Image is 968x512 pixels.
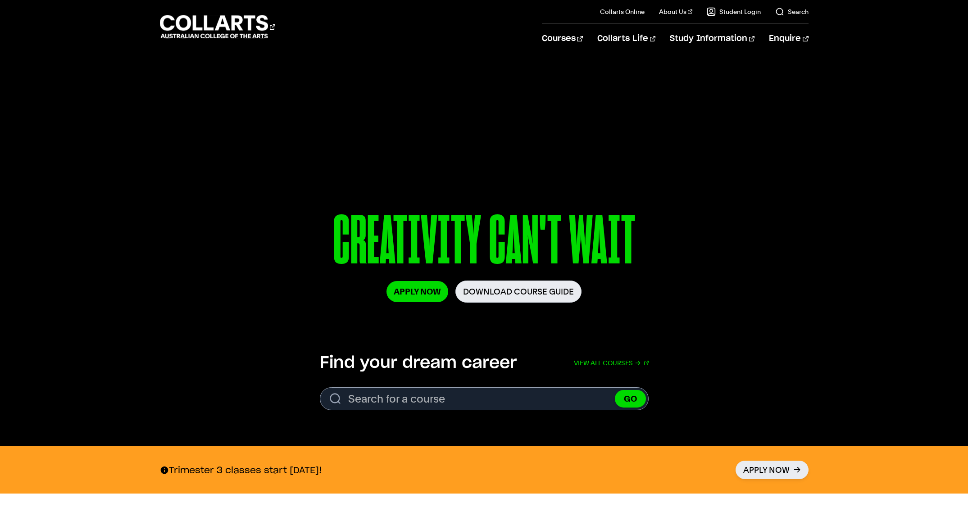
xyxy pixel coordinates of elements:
[542,24,583,54] a: Courses
[775,7,809,16] a: Search
[597,24,655,54] a: Collarts Life
[160,464,322,476] p: Trimester 3 classes start [DATE]!
[670,24,754,54] a: Study Information
[320,353,517,373] h2: Find your dream career
[600,7,645,16] a: Collarts Online
[736,461,809,479] a: Apply Now
[574,353,649,373] a: View all courses
[769,24,808,54] a: Enquire
[160,14,275,40] div: Go to homepage
[320,387,649,410] form: Search
[455,281,582,303] a: Download Course Guide
[707,7,761,16] a: Student Login
[242,206,726,281] p: CREATIVITY CAN'T WAIT
[386,281,448,302] a: Apply Now
[659,7,692,16] a: About Us
[615,390,646,408] button: GO
[320,387,649,410] input: Search for a course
